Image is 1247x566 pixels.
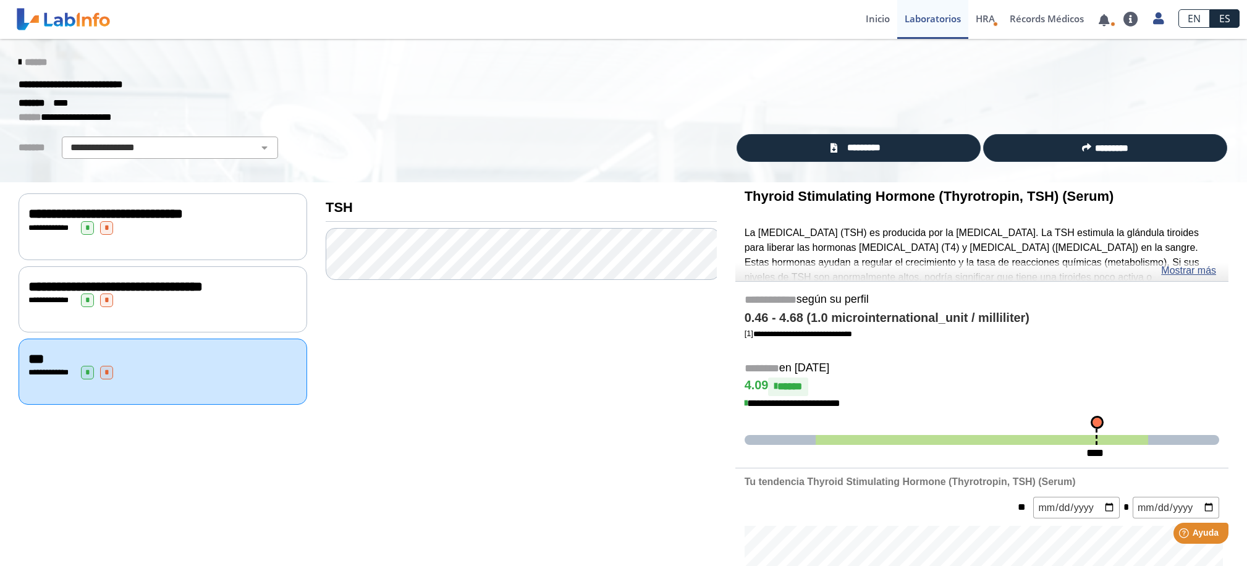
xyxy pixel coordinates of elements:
[1178,9,1210,28] a: EN
[1137,518,1233,552] iframe: Help widget launcher
[976,12,995,25] span: HRA
[745,476,1076,487] b: Tu tendencia Thyroid Stimulating Hormone (Thyrotropin, TSH) (Serum)
[745,293,1219,307] h5: según su perfil
[1133,497,1219,518] input: mm/dd/yyyy
[745,188,1114,204] b: Thyroid Stimulating Hormone (Thyrotropin, TSH) (Serum)
[1033,497,1120,518] input: mm/dd/yyyy
[1210,9,1240,28] a: ES
[745,311,1219,326] h4: 0.46 - 4.68 (1.0 microinternational_unit / milliliter)
[326,200,353,215] b: TSH
[745,329,852,338] a: [1]
[1161,263,1216,278] a: Mostrar más
[745,361,1219,376] h5: en [DATE]
[745,378,1219,396] h4: 4.09
[745,226,1219,315] p: La [MEDICAL_DATA] (TSH) es producida por la [MEDICAL_DATA]. La TSH estimula la glándula tiroides ...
